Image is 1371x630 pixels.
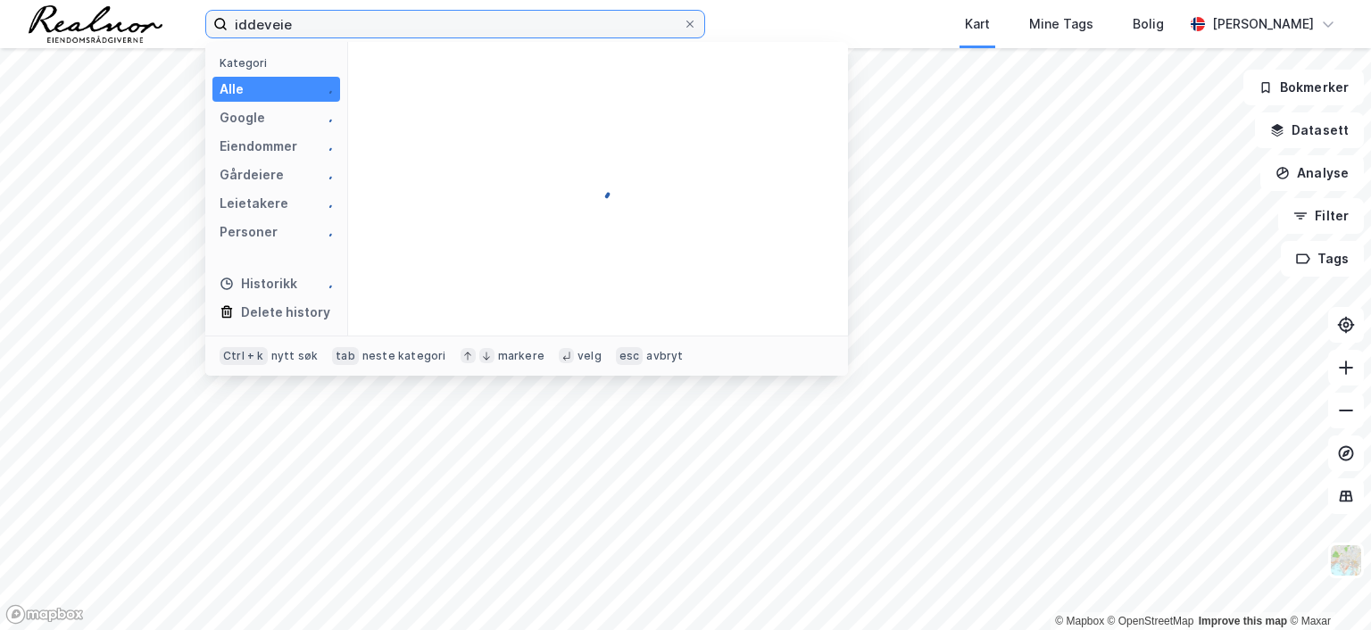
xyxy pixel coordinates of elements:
[29,5,162,43] img: realnor-logo.934646d98de889bb5806.png
[220,221,278,243] div: Personer
[1329,543,1363,577] img: Z
[228,11,683,37] input: Søk på adresse, matrikkel, gårdeiere, leietakere eller personer
[1108,615,1194,627] a: OpenStreetMap
[319,111,333,125] img: spinner.a6d8c91a73a9ac5275cf975e30b51cfb.svg
[319,139,333,153] img: spinner.a6d8c91a73a9ac5275cf975e30b51cfb.svg
[5,604,84,625] a: Mapbox homepage
[319,82,333,96] img: spinner.a6d8c91a73a9ac5275cf975e30b51cfb.svg
[1199,615,1287,627] a: Improve this map
[220,107,265,128] div: Google
[241,302,330,323] div: Delete history
[584,175,612,203] img: spinner.a6d8c91a73a9ac5275cf975e30b51cfb.svg
[1278,198,1364,234] button: Filter
[362,349,446,363] div: neste kategori
[616,347,644,365] div: esc
[1243,70,1364,105] button: Bokmerker
[332,347,359,365] div: tab
[220,56,340,70] div: Kategori
[1281,241,1364,277] button: Tags
[646,349,683,363] div: avbryt
[1029,13,1093,35] div: Mine Tags
[1282,544,1371,630] div: Kontrollprogram for chat
[1055,615,1104,627] a: Mapbox
[1212,13,1314,35] div: [PERSON_NAME]
[220,273,297,294] div: Historikk
[319,225,333,239] img: spinner.a6d8c91a73a9ac5275cf975e30b51cfb.svg
[220,164,284,186] div: Gårdeiere
[319,196,333,211] img: spinner.a6d8c91a73a9ac5275cf975e30b51cfb.svg
[319,168,333,182] img: spinner.a6d8c91a73a9ac5275cf975e30b51cfb.svg
[220,193,288,214] div: Leietakere
[965,13,990,35] div: Kart
[1260,155,1364,191] button: Analyse
[1282,544,1371,630] iframe: Chat Widget
[220,136,297,157] div: Eiendommer
[220,79,244,100] div: Alle
[220,347,268,365] div: Ctrl + k
[1255,112,1364,148] button: Datasett
[271,349,319,363] div: nytt søk
[319,277,333,291] img: spinner.a6d8c91a73a9ac5275cf975e30b51cfb.svg
[1133,13,1164,35] div: Bolig
[577,349,602,363] div: velg
[498,349,544,363] div: markere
